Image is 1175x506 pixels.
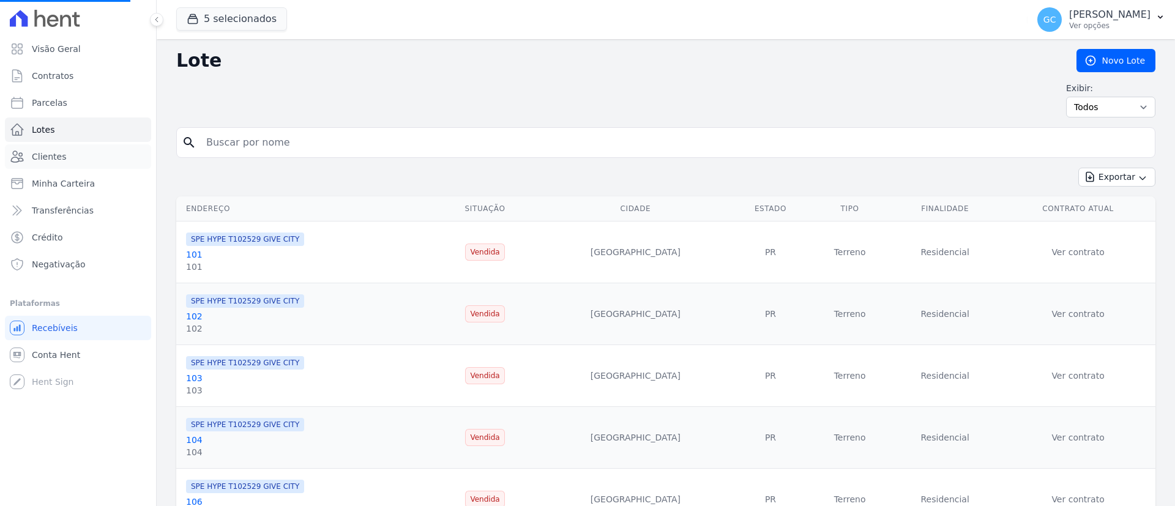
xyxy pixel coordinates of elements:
[5,198,151,223] a: Transferências
[5,171,151,196] a: Minha Carteira
[540,407,731,469] td: [GEOGRAPHIC_DATA]
[810,283,889,345] td: Terreno
[176,196,430,221] th: Endereço
[810,196,889,221] th: Tipo
[810,345,889,407] td: Terreno
[32,124,55,136] span: Lotes
[32,177,95,190] span: Minha Carteira
[5,144,151,169] a: Clientes
[32,322,78,334] span: Recebíveis
[186,384,304,396] div: 103
[186,356,304,370] span: SPE HYPE T102529 GIVE CITY
[5,91,151,115] a: Parcelas
[186,294,304,308] span: SPE HYPE T102529 GIVE CITY
[5,117,151,142] a: Lotes
[731,407,810,469] td: PR
[1051,247,1104,257] a: Ver contrato
[465,429,504,446] span: Vendida
[186,311,203,321] a: 102
[731,221,810,283] td: PR
[176,7,287,31] button: 5 selecionados
[731,196,810,221] th: Estado
[810,221,889,283] td: Terreno
[5,37,151,61] a: Visão Geral
[731,345,810,407] td: PR
[1069,21,1151,31] p: Ver opções
[199,130,1150,155] input: Buscar por nome
[1066,82,1155,94] label: Exibir:
[1051,309,1104,319] a: Ver contrato
[186,322,304,335] div: 102
[32,204,94,217] span: Transferências
[1069,9,1151,21] p: [PERSON_NAME]
[10,296,146,311] div: Plataformas
[176,50,1057,72] h2: Lote
[889,283,1001,345] td: Residencial
[32,231,63,244] span: Crédito
[186,435,203,445] a: 104
[731,283,810,345] td: PR
[1001,196,1155,221] th: Contrato Atual
[810,407,889,469] td: Terreno
[186,418,304,431] span: SPE HYPE T102529 GIVE CITY
[889,407,1001,469] td: Residencial
[540,283,731,345] td: [GEOGRAPHIC_DATA]
[32,349,80,361] span: Conta Hent
[1078,168,1155,187] button: Exportar
[186,250,203,259] a: 101
[465,367,504,384] span: Vendida
[540,196,731,221] th: Cidade
[889,196,1001,221] th: Finalidade
[540,345,731,407] td: [GEOGRAPHIC_DATA]
[32,97,67,109] span: Parcelas
[1028,2,1175,37] button: GC [PERSON_NAME] Ver opções
[186,261,304,273] div: 101
[182,135,196,150] i: search
[5,225,151,250] a: Crédito
[32,258,86,270] span: Negativação
[5,64,151,88] a: Contratos
[465,305,504,322] span: Vendida
[32,70,73,82] span: Contratos
[465,244,504,261] span: Vendida
[186,373,203,383] a: 103
[540,221,731,283] td: [GEOGRAPHIC_DATA]
[1051,433,1104,442] a: Ver contrato
[1051,494,1104,504] a: Ver contrato
[889,221,1001,283] td: Residencial
[1076,49,1155,72] a: Novo Lote
[1051,371,1104,381] a: Ver contrato
[889,345,1001,407] td: Residencial
[186,446,304,458] div: 104
[5,252,151,277] a: Negativação
[32,43,81,55] span: Visão Geral
[1043,15,1056,24] span: GC
[186,233,304,246] span: SPE HYPE T102529 GIVE CITY
[5,316,151,340] a: Recebíveis
[32,151,66,163] span: Clientes
[5,343,151,367] a: Conta Hent
[186,480,304,493] span: SPE HYPE T102529 GIVE CITY
[430,196,540,221] th: Situação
